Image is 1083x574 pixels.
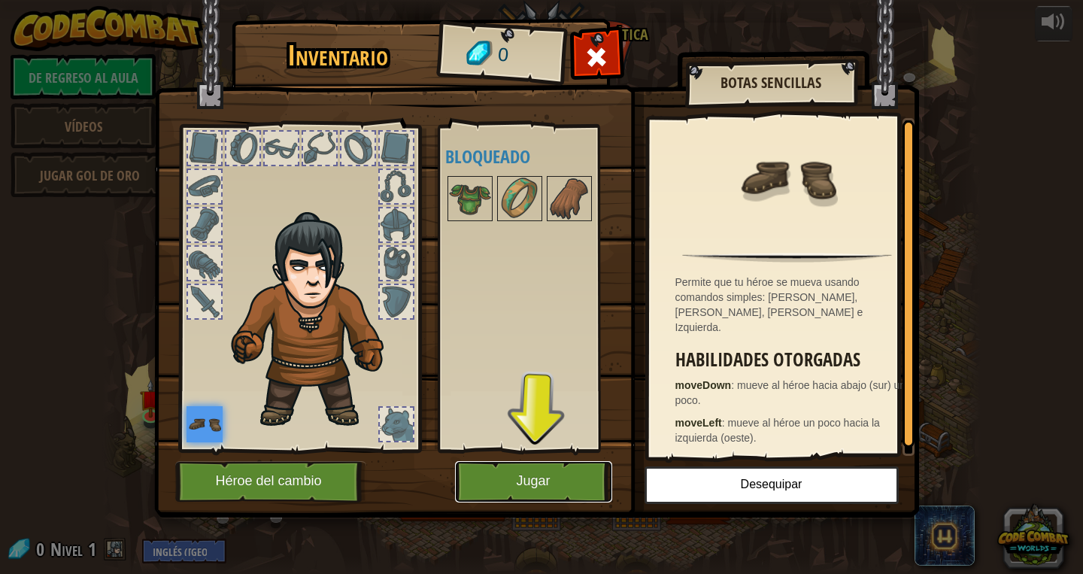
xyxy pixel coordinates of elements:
[675,417,722,429] font: moveLeft
[449,178,491,220] img: portrait.png
[445,144,530,169] font: Bloqueado
[187,406,223,442] img: portrait.png
[499,178,541,220] img: portrait.png
[287,35,388,74] font: Inventario
[175,461,366,503] button: Héroe del cambio
[548,178,590,220] img: portrait.png
[675,454,887,481] font: Mueve al héroe un poco hacia la derecha (este).
[675,347,860,372] font: Habilidades otorgadas
[730,454,733,466] font: :
[741,478,802,491] font: Desequipar
[720,72,821,93] font: Botas sencillas
[516,474,550,489] font: Jugar
[682,253,891,263] img: hr.png
[675,379,732,391] font: moveDown
[675,276,863,333] font: Permite que tu héroe se mueva usando comandos simples: [PERSON_NAME], [PERSON_NAME], [PERSON_NAME...
[455,461,612,503] button: Jugar
[675,417,880,444] font: mueve al héroe un poco hacia la izquierda (oeste).
[722,417,725,429] font: :
[496,44,508,65] font: 0
[645,466,899,504] button: Desequipar
[675,379,906,406] font: mueve al héroe hacia abajo (sur) un poco.
[731,379,734,391] font: :
[739,129,836,227] img: portrait.png
[675,454,730,466] font: moveRight
[224,211,408,430] img: hair_2.png
[215,474,321,489] font: Héroe del cambio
